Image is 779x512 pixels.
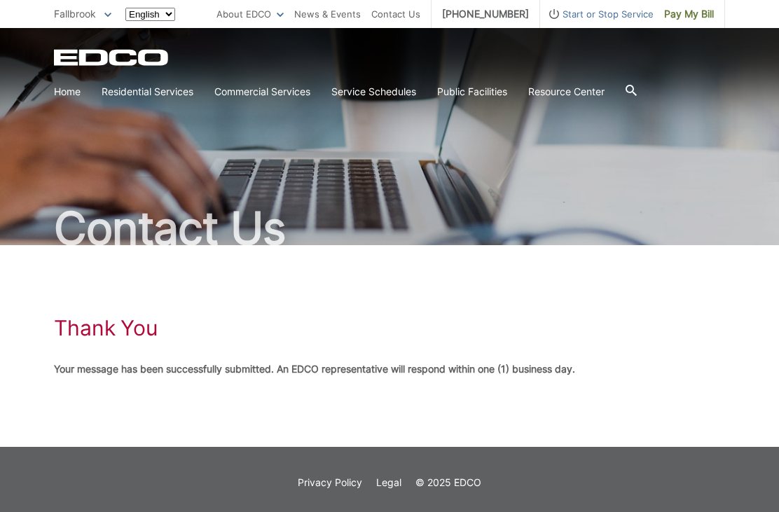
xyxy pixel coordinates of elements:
[371,6,420,22] a: Contact Us
[102,84,193,99] a: Residential Services
[54,206,725,251] h2: Contact Us
[664,6,714,22] span: Pay My Bill
[214,84,310,99] a: Commercial Services
[54,315,158,340] h1: Thank You
[415,475,481,490] p: © 2025 EDCO
[298,475,362,490] a: Privacy Policy
[54,363,575,375] strong: Your message has been successfully submitted. An EDCO representative will respond within one (1) ...
[216,6,284,22] a: About EDCO
[54,84,81,99] a: Home
[331,84,416,99] a: Service Schedules
[54,8,96,20] span: Fallbrook
[528,84,605,99] a: Resource Center
[376,475,401,490] a: Legal
[54,49,170,66] a: EDCD logo. Return to the homepage.
[294,6,361,22] a: News & Events
[125,8,175,21] select: Select a language
[437,84,507,99] a: Public Facilities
